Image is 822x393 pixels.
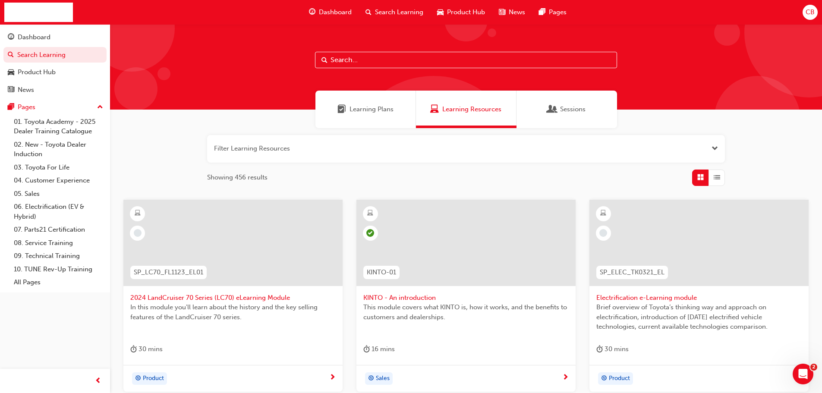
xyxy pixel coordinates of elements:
a: All Pages [10,276,107,289]
span: 2024 LandCruiser 70 Series (LC70) eLearning Module [130,293,336,303]
span: news-icon [8,86,14,94]
span: news-icon [499,7,505,18]
a: pages-iconPages [532,3,573,21]
span: next-icon [562,374,569,382]
span: 2 [810,364,817,371]
span: In this module you'll learn about the history and the key selling features of the LandCruiser 70 ... [130,302,336,322]
span: Grid [697,173,704,182]
span: Product Hub [447,7,485,17]
input: Search... [315,52,617,68]
span: Product [609,374,630,384]
span: Sessions [548,104,557,114]
span: Learning Resources [442,104,501,114]
a: SP_ELEC_TK0321_ELElectrification e-Learning moduleBrief overview of Toyota’s thinking way and app... [589,200,809,392]
span: learningResourceType_ELEARNING-icon [367,208,373,219]
span: target-icon [601,373,607,384]
a: 06. Electrification (EV & Hybrid) [10,200,107,223]
span: guage-icon [8,34,14,41]
img: Trak [4,3,73,22]
a: 07. Parts21 Certification [10,223,107,236]
a: 05. Sales [10,187,107,201]
span: Product [143,374,164,384]
span: pages-icon [8,104,14,111]
span: search-icon [365,7,372,18]
span: learningRecordVerb_NONE-icon [599,229,607,237]
span: target-icon [368,373,374,384]
div: 30 mins [130,344,163,355]
span: learningResourceType_ELEARNING-icon [135,208,141,219]
span: SP_LC70_FL1123_EL01 [134,267,203,277]
span: prev-icon [95,376,101,387]
a: car-iconProduct Hub [430,3,492,21]
div: Pages [18,102,35,112]
span: Pages [549,7,567,17]
span: Search [321,55,328,65]
div: Dashboard [18,32,50,42]
a: KINTO-01KINTO - An introductionThis module covers what KINTO is, how it works, and the benefits t... [356,200,576,392]
span: Search Learning [375,7,423,17]
a: News [3,82,107,98]
span: duration-icon [363,344,370,355]
span: Learning Plans [350,104,394,114]
span: Sessions [560,104,586,114]
div: 16 mins [363,344,395,355]
span: search-icon [8,51,14,59]
a: Learning PlansLearning Plans [315,91,416,128]
span: Sales [376,374,390,384]
span: pages-icon [539,7,545,18]
a: 08. Service Training [10,236,107,250]
span: Electrification e-Learning module [596,293,802,303]
a: 10. TUNE Rev-Up Training [10,263,107,276]
a: Search Learning [3,47,107,63]
a: 03. Toyota For Life [10,161,107,174]
span: learningRecordVerb_PASS-icon [366,229,374,237]
span: Learning Plans [337,104,346,114]
span: target-icon [135,373,141,384]
span: Learning Resources [430,104,439,114]
span: KINTO-01 [367,267,396,277]
button: Open the filter [712,144,718,154]
a: Product Hub [3,64,107,80]
a: 01. Toyota Academy - 2025 Dealer Training Catalogue [10,115,107,138]
a: Dashboard [3,29,107,45]
div: Product Hub [18,67,56,77]
span: learningRecordVerb_NONE-icon [134,229,142,237]
span: Showing 456 results [207,173,268,182]
span: next-icon [329,374,336,382]
iframe: Intercom live chat [793,364,813,384]
button: CB [803,5,818,20]
span: learningResourceType_ELEARNING-icon [600,208,606,219]
button: DashboardSearch LearningProduct HubNews [3,28,107,99]
span: duration-icon [596,344,603,355]
span: duration-icon [130,344,137,355]
span: Dashboard [319,7,352,17]
button: Pages [3,99,107,115]
span: car-icon [8,69,14,76]
span: up-icon [97,102,103,113]
a: 04. Customer Experience [10,174,107,187]
span: List [714,173,720,182]
span: Brief overview of Toyota’s thinking way and approach on electrification, introduction of [DATE] e... [596,302,802,332]
span: News [509,7,525,17]
span: car-icon [437,7,444,18]
span: KINTO - An introduction [363,293,569,303]
span: SP_ELEC_TK0321_EL [600,267,665,277]
a: 02. New - Toyota Dealer Induction [10,138,107,161]
a: news-iconNews [492,3,532,21]
a: search-iconSearch Learning [359,3,430,21]
div: News [18,85,34,95]
span: guage-icon [309,7,315,18]
a: 09. Technical Training [10,249,107,263]
a: guage-iconDashboard [302,3,359,21]
div: 30 mins [596,344,629,355]
a: SessionsSessions [517,91,617,128]
a: SP_LC70_FL1123_EL012024 LandCruiser 70 Series (LC70) eLearning ModuleIn this module you'll learn ... [123,200,343,392]
span: CB [806,7,815,17]
a: Learning ResourcesLearning Resources [416,91,517,128]
span: This module covers what KINTO is, how it works, and the benefits to customers and dealerships. [363,302,569,322]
